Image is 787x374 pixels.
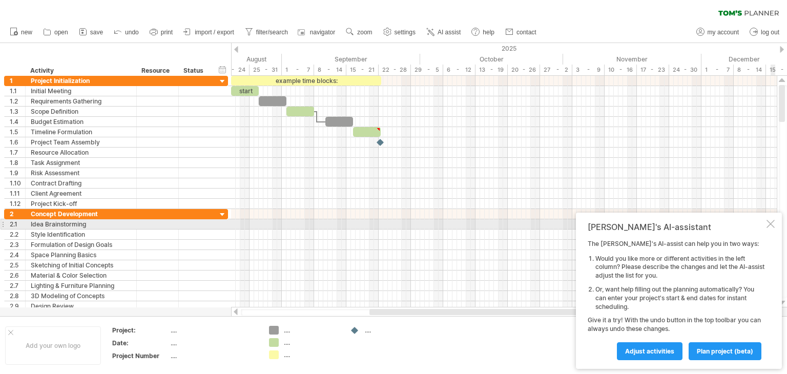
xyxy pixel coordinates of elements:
div: 1.3 [10,107,25,116]
div: 13 - 19 [475,65,508,75]
div: 1.11 [10,189,25,198]
span: save [90,29,103,36]
span: Adjust activities [625,347,674,355]
a: plan project (beta) [689,342,761,360]
div: Project: [112,326,169,335]
span: import / export [195,29,234,36]
a: contact [503,26,540,39]
div: Risk Assessment [31,168,131,178]
div: 2.5 [10,260,25,270]
div: Project Team Assembly [31,137,131,147]
div: Material & Color Selection [31,271,131,280]
div: 2 [10,209,25,219]
div: Budget Estimation [31,117,131,127]
div: Initial Meeting [31,86,131,96]
div: Space Planning Basics [31,250,131,260]
div: 1.7 [10,148,25,157]
a: filter/search [242,26,291,39]
div: 2.6 [10,271,25,280]
a: open [40,26,71,39]
div: Activity [30,66,131,76]
div: Idea Brainstorming [31,219,131,229]
div: Project Initialization [31,76,131,86]
a: my account [694,26,742,39]
div: .... [284,350,340,359]
div: 29 - 5 [411,65,443,75]
div: .... [171,339,257,347]
div: 2.2 [10,230,25,239]
div: 1.4 [10,117,25,127]
div: .... [365,326,421,335]
div: .... [171,326,257,335]
span: my account [708,29,739,36]
span: contact [516,29,536,36]
div: 2.7 [10,281,25,290]
a: import / export [181,26,237,39]
div: 2.9 [10,301,25,311]
div: Design Review [31,301,131,311]
span: filter/search [256,29,288,36]
div: 1.12 [10,199,25,209]
a: navigator [296,26,338,39]
div: .... [284,326,340,335]
div: 22 - 28 [379,65,411,75]
div: 2.8 [10,291,25,301]
div: 15 - 21 [346,65,379,75]
div: 2.1 [10,219,25,229]
div: 6 - 12 [443,65,475,75]
div: 27 - 2 [540,65,572,75]
span: undo [125,29,139,36]
div: 17 - 23 [637,65,669,75]
div: 8 - 14 [314,65,346,75]
div: Concept Development [31,209,131,219]
a: settings [381,26,419,39]
div: Project Kick-off [31,199,131,209]
div: Resource [141,66,173,76]
a: Adjust activities [617,342,682,360]
div: Status [183,66,206,76]
span: open [54,29,68,36]
span: AI assist [438,29,461,36]
a: AI assist [424,26,464,39]
a: save [76,26,106,39]
div: 1 - 7 [701,65,734,75]
div: Date: [112,339,169,347]
span: new [21,29,32,36]
div: September 2025 [282,54,420,65]
div: .... [171,351,257,360]
div: [PERSON_NAME]'s AI-assistant [588,222,764,232]
span: plan project (beta) [697,347,753,355]
div: start [231,86,259,96]
div: November 2025 [563,54,701,65]
a: help [469,26,498,39]
div: Contract Drafting [31,178,131,188]
div: 1.2 [10,96,25,106]
a: print [147,26,176,39]
div: Lighting & Furniture Planning [31,281,131,290]
div: Task Assignment [31,158,131,168]
a: undo [111,26,142,39]
span: zoom [357,29,372,36]
div: Resource Allocation [31,148,131,157]
div: 1 - 7 [282,65,314,75]
div: .... [284,338,340,347]
div: Formulation of Design Goals [31,240,131,250]
div: 1.8 [10,158,25,168]
span: print [161,29,173,36]
div: 1 [10,76,25,86]
span: help [483,29,494,36]
div: example time blocks: [231,76,381,86]
li: Or, want help filling out the planning automatically? You can enter your project's start & end da... [595,285,764,311]
span: settings [395,29,416,36]
a: new [7,26,35,39]
li: Would you like more or different activities in the left column? Please describe the changes and l... [595,255,764,280]
div: 3D Modeling of Concepts [31,291,131,301]
div: Requirements Gathering [31,96,131,106]
div: The [PERSON_NAME]'s AI-assist can help you in two ways: Give it a try! With the undo button in th... [588,240,764,360]
a: log out [747,26,782,39]
div: Sketching of Initial Concepts [31,260,131,270]
div: 1.5 [10,127,25,137]
div: Scope Definition [31,107,131,116]
div: 20 - 26 [508,65,540,75]
div: 3 - 9 [572,65,605,75]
